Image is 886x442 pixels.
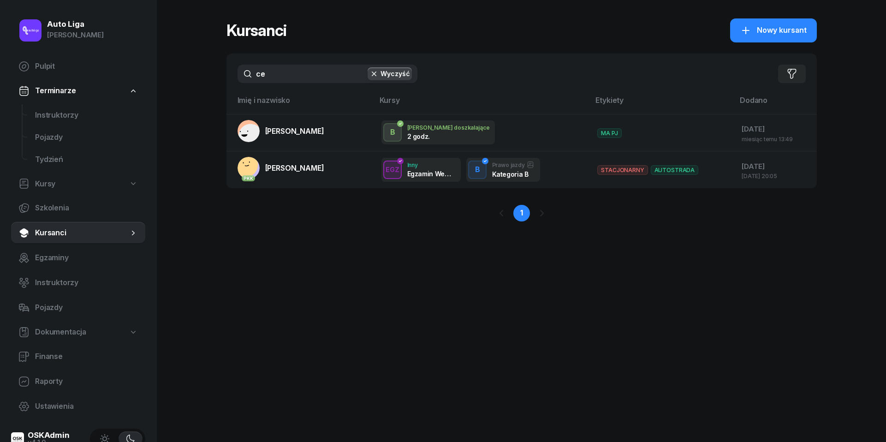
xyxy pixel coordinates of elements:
[28,126,145,149] a: Pojazdy
[35,376,138,388] span: Raporty
[492,161,534,168] div: Prawo jazdy
[47,29,104,41] div: [PERSON_NAME]
[238,65,417,83] input: Szukaj
[28,149,145,171] a: Tydzień
[35,302,138,314] span: Pojazdy
[383,161,402,179] button: EGZ
[35,202,138,214] span: Szkolenia
[238,157,324,179] a: PKK[PERSON_NAME]
[11,55,145,78] a: Pulpit
[383,123,402,142] button: B
[226,22,286,39] h1: Kursanci
[407,162,455,168] div: Inny
[651,165,698,175] span: AUTOSTRADA
[11,173,145,195] a: Kursy
[742,123,809,135] div: [DATE]
[35,400,138,412] span: Ustawienia
[407,125,490,131] div: [PERSON_NAME] doszkalające
[35,252,138,264] span: Egzaminy
[226,94,374,114] th: Imię i nazwisko
[742,136,809,142] div: miesiąc temu 13:49
[265,126,324,136] span: [PERSON_NAME]
[407,170,455,178] div: Egzamin Wewnętrzny
[35,85,76,97] span: Terminarze
[35,60,138,72] span: Pulpit
[35,178,55,190] span: Kursy
[11,322,145,343] a: Dokumentacja
[742,173,809,179] div: [DATE] 20:05
[597,165,648,175] span: STACJONARNY
[757,24,807,36] span: Nowy kursant
[265,163,324,173] span: [PERSON_NAME]
[11,80,145,102] a: Terminarze
[468,161,487,179] button: B
[597,128,621,138] span: MA PJ
[11,272,145,294] a: Instruktorzy
[35,131,138,143] span: Pojazdy
[11,346,145,368] a: Finanse
[47,20,104,28] div: Auto Liga
[35,154,138,166] span: Tydzień
[590,94,734,114] th: Etykiety
[11,247,145,269] a: Egzaminy
[28,104,145,126] a: Instruktorzy
[368,67,412,80] button: Wyczyść
[35,277,138,289] span: Instruktorzy
[386,125,398,141] div: B
[28,431,70,439] div: OSKAdmin
[35,109,138,121] span: Instruktorzy
[11,197,145,219] a: Szkolenia
[407,132,455,140] div: 2 godz.
[35,227,129,239] span: Kursanci
[471,162,483,178] div: B
[382,164,403,175] div: EGZ
[492,170,534,178] div: Kategoria B
[730,18,817,42] button: Nowy kursant
[242,175,255,181] div: PKK
[742,161,809,173] div: [DATE]
[238,120,324,142] a: [PERSON_NAME]
[374,94,590,114] th: Kursy
[11,297,145,319] a: Pojazdy
[734,94,817,114] th: Dodano
[35,351,138,363] span: Finanse
[11,395,145,418] a: Ustawienia
[35,326,86,338] span: Dokumentacja
[11,370,145,393] a: Raporty
[11,222,145,244] a: Kursanci
[513,205,530,221] a: 1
